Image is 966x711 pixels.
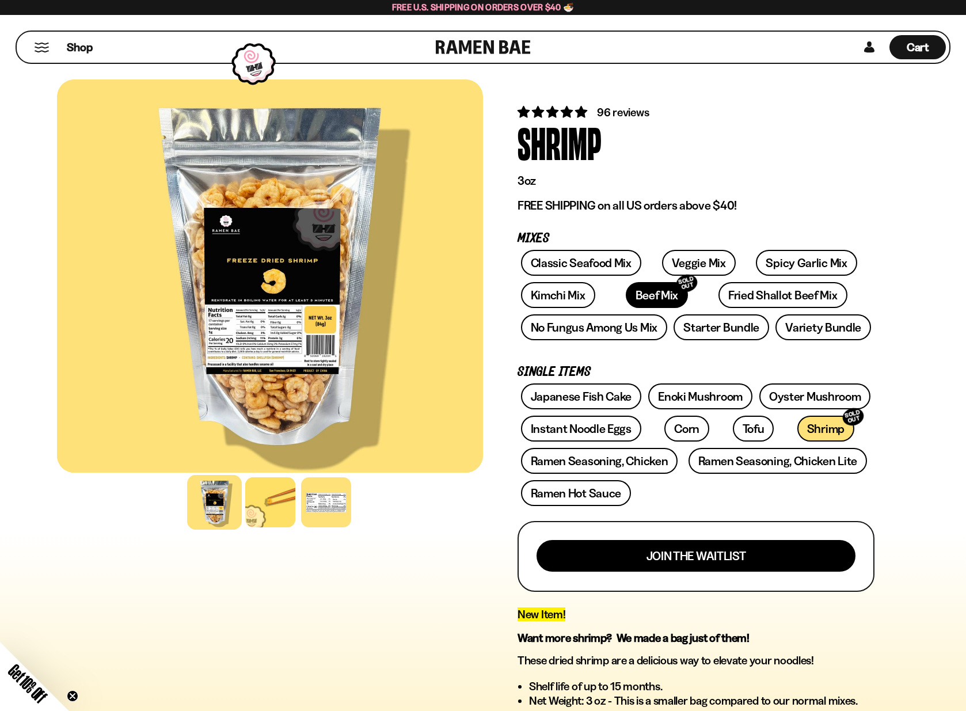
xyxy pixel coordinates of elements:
[626,282,689,308] a: Beef MixSOLD OUT
[518,367,874,378] p: Single Items
[521,383,642,409] a: Japanese Fish Cake
[521,416,641,442] a: Instant Noodle Eggs
[5,661,50,706] span: Get 10% Off
[648,383,752,409] a: Enoki Mushroom
[529,679,874,694] li: Shelf life of up to 15 months.
[662,250,736,276] a: Veggie Mix
[689,448,867,474] a: Ramen Seasoning, Chicken Lite
[756,250,857,276] a: Spicy Garlic Mix
[518,120,602,164] div: Shrimp
[537,540,855,572] button: Join the waitlist
[67,690,78,702] button: Close teaser
[674,314,769,340] a: Starter Bundle
[759,383,871,409] a: Oyster Mushroom
[521,448,678,474] a: Ramen Seasoning, Chicken
[518,607,565,621] span: New Item!
[34,43,50,52] button: Mobile Menu Trigger
[518,173,874,188] p: 3oz
[646,550,746,562] span: Join the waitlist
[521,282,595,308] a: Kimchi Mix
[664,416,709,442] a: Corn
[518,105,590,119] span: 4.90 stars
[529,694,874,708] li: Net Weight: 3 oz - This is a smaller bag compared to our normal mixes.
[518,653,874,668] p: These dried shrimp are a delicious way to elevate your noodles!
[733,416,774,442] a: Tofu
[67,35,93,59] a: Shop
[597,105,649,119] span: 96 reviews
[718,282,847,308] a: Fried Shallot Beef Mix
[518,233,874,244] p: Mixes
[518,198,874,213] p: FREE SHIPPING on all US orders above $40!
[521,250,641,276] a: Classic Seafood Mix
[518,631,750,645] strong: Want more shrimp? We made a bag just of them!
[674,272,699,295] div: SOLD OUT
[775,314,871,340] a: Variety Bundle
[392,2,575,13] span: Free U.S. Shipping on Orders over $40 🍜
[889,32,946,63] a: Cart
[521,480,632,506] a: Ramen Hot Sauce
[907,40,929,54] span: Cart
[67,40,93,55] span: Shop
[521,314,667,340] a: No Fungus Among Us Mix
